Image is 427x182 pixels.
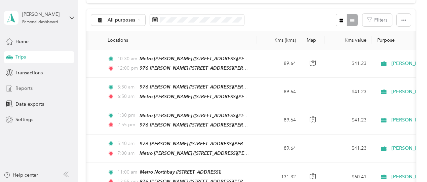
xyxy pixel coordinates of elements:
[108,18,135,23] span: All purposes
[22,20,58,24] div: Personal dashboard
[15,38,29,45] span: Home
[140,122,272,128] span: 976 [PERSON_NAME] ([STREET_ADDRESS][PERSON_NAME])
[15,53,26,61] span: Trips
[117,83,137,91] span: 5:30 am
[117,93,137,100] span: 6:50 am
[117,112,137,119] span: 1:30 pm
[140,65,272,71] span: 976 [PERSON_NAME] ([STREET_ADDRESS][PERSON_NAME])
[117,121,137,129] span: 2:55 pm
[257,49,301,78] td: 89.64
[15,85,33,92] span: Reports
[257,135,301,163] td: 89.64
[15,69,43,76] span: Transactions
[117,140,137,147] span: 5:40 am
[325,135,372,163] td: $41.23
[389,144,427,182] iframe: Everlance-gr Chat Button Frame
[325,78,372,106] td: $41.23
[325,49,372,78] td: $41.23
[140,169,221,175] span: Metro Northbay ([STREET_ADDRESS])
[140,141,272,147] span: 976 [PERSON_NAME] ([STREET_ADDRESS][PERSON_NAME])
[117,169,137,176] span: 11:00 am
[140,56,377,62] span: Metro [PERSON_NAME] ([STREET_ADDRESS][PERSON_NAME] , [GEOGRAPHIC_DATA], [GEOGRAPHIC_DATA])
[140,84,272,90] span: 976 [PERSON_NAME] ([STREET_ADDRESS][PERSON_NAME])
[257,31,301,49] th: Kms (kms)
[257,106,301,135] td: 89.64
[102,31,257,49] th: Locations
[15,101,44,108] span: Data exports
[117,55,137,63] span: 10:30 am
[117,65,137,72] span: 12:00 pm
[22,11,64,18] div: [PERSON_NAME]
[325,31,372,49] th: Kms value
[257,78,301,106] td: 89.64
[4,172,38,179] button: Help center
[140,150,377,156] span: Metro [PERSON_NAME] ([STREET_ADDRESS][PERSON_NAME] , [GEOGRAPHIC_DATA], [GEOGRAPHIC_DATA])
[15,116,33,123] span: Settings
[140,113,377,118] span: Metro [PERSON_NAME] ([STREET_ADDRESS][PERSON_NAME] , [GEOGRAPHIC_DATA], [GEOGRAPHIC_DATA])
[117,150,137,157] span: 7:00 am
[325,106,372,135] td: $41.23
[301,31,325,49] th: Map
[140,94,377,100] span: Metro [PERSON_NAME] ([STREET_ADDRESS][PERSON_NAME] , [GEOGRAPHIC_DATA], [GEOGRAPHIC_DATA])
[362,14,392,26] button: Filters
